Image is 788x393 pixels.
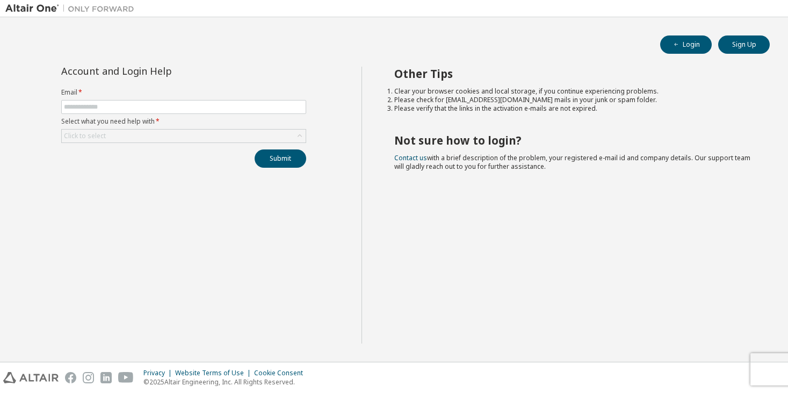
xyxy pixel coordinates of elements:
[394,67,750,81] h2: Other Tips
[660,35,712,54] button: Login
[175,369,254,377] div: Website Terms of Use
[143,369,175,377] div: Privacy
[65,372,76,383] img: facebook.svg
[62,130,306,142] div: Click to select
[718,35,770,54] button: Sign Up
[394,153,427,162] a: Contact us
[83,372,94,383] img: instagram.svg
[394,133,750,147] h2: Not sure how to login?
[61,67,257,75] div: Account and Login Help
[143,377,309,387] p: © 2025 Altair Engineering, Inc. All Rights Reserved.
[3,372,59,383] img: altair_logo.svg
[118,372,134,383] img: youtube.svg
[394,87,750,96] li: Clear your browser cookies and local storage, if you continue experiencing problems.
[394,153,750,171] span: with a brief description of the problem, your registered e-mail id and company details. Our suppo...
[61,117,306,126] label: Select what you need help with
[61,88,306,97] label: Email
[5,3,140,14] img: Altair One
[100,372,112,383] img: linkedin.svg
[394,96,750,104] li: Please check for [EMAIL_ADDRESS][DOMAIN_NAME] mails in your junk or spam folder.
[255,149,306,168] button: Submit
[394,104,750,113] li: Please verify that the links in the activation e-mails are not expired.
[64,132,106,140] div: Click to select
[254,369,309,377] div: Cookie Consent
